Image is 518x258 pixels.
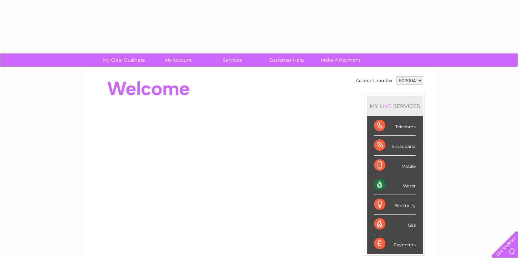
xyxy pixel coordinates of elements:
div: Electricity [374,195,416,215]
div: Payments [374,234,416,253]
div: Telecoms [374,116,416,136]
div: Mobile [374,156,416,175]
a: Make A Payment [311,53,370,67]
a: Services [203,53,262,67]
td: Account number [354,74,395,87]
a: My Account [149,53,207,67]
div: LIVE [378,103,393,109]
div: Water [374,175,416,195]
a: My Clear Business [94,53,153,67]
a: Customer Help [257,53,316,67]
div: Gas [374,215,416,234]
div: Broadband [374,136,416,155]
div: MY SERVICES [367,96,423,116]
